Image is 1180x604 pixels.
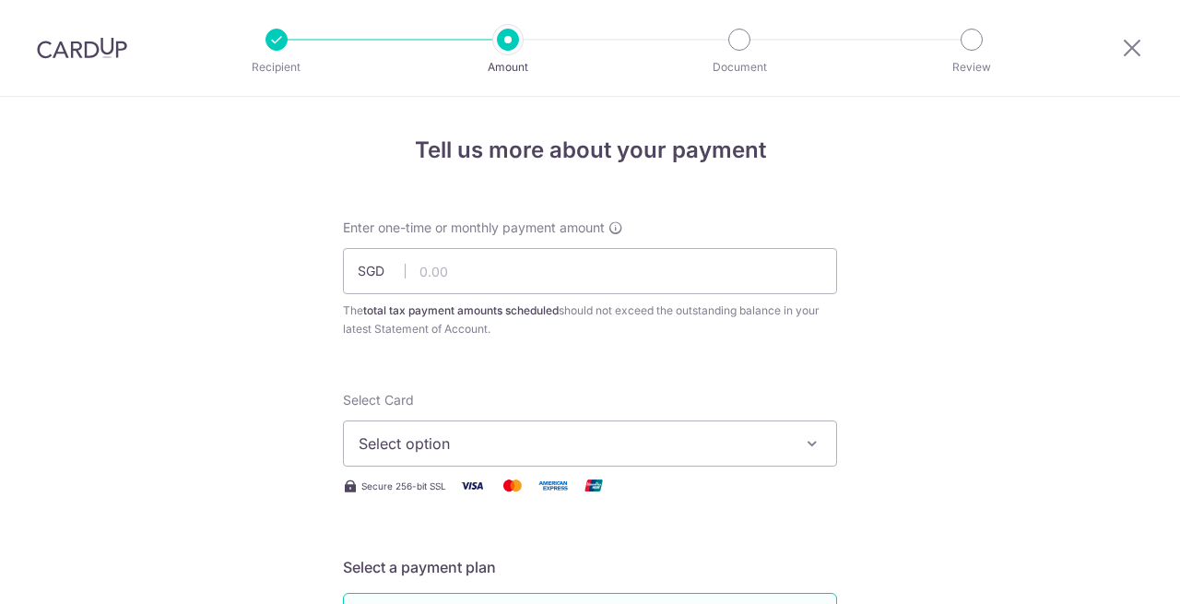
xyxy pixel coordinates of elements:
span: Secure 256-bit SSL [361,479,446,493]
p: Review [903,58,1040,77]
span: Enter one-time or monthly payment amount [343,219,605,237]
img: Visa [454,474,490,497]
img: Mastercard [494,474,531,497]
p: Amount [440,58,576,77]
img: Union Pay [575,474,612,497]
button: Select option [343,420,837,467]
img: CardUp [37,37,127,59]
span: Select option [359,432,788,455]
img: American Express [535,474,572,497]
p: Document [671,58,808,77]
b: total tax payment amounts scheduled [363,303,559,317]
h4: Tell us more about your payment [343,134,837,167]
span: SGD [358,262,406,280]
input: 0.00 [343,248,837,294]
h5: Select a payment plan [343,556,837,578]
div: The should not exceed the outstanding balance in your latest Statement of Account. [343,302,837,338]
span: translation missing: en.payables.payment_networks.credit_card.summary.labels.select_card [343,392,414,408]
p: Recipient [208,58,345,77]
